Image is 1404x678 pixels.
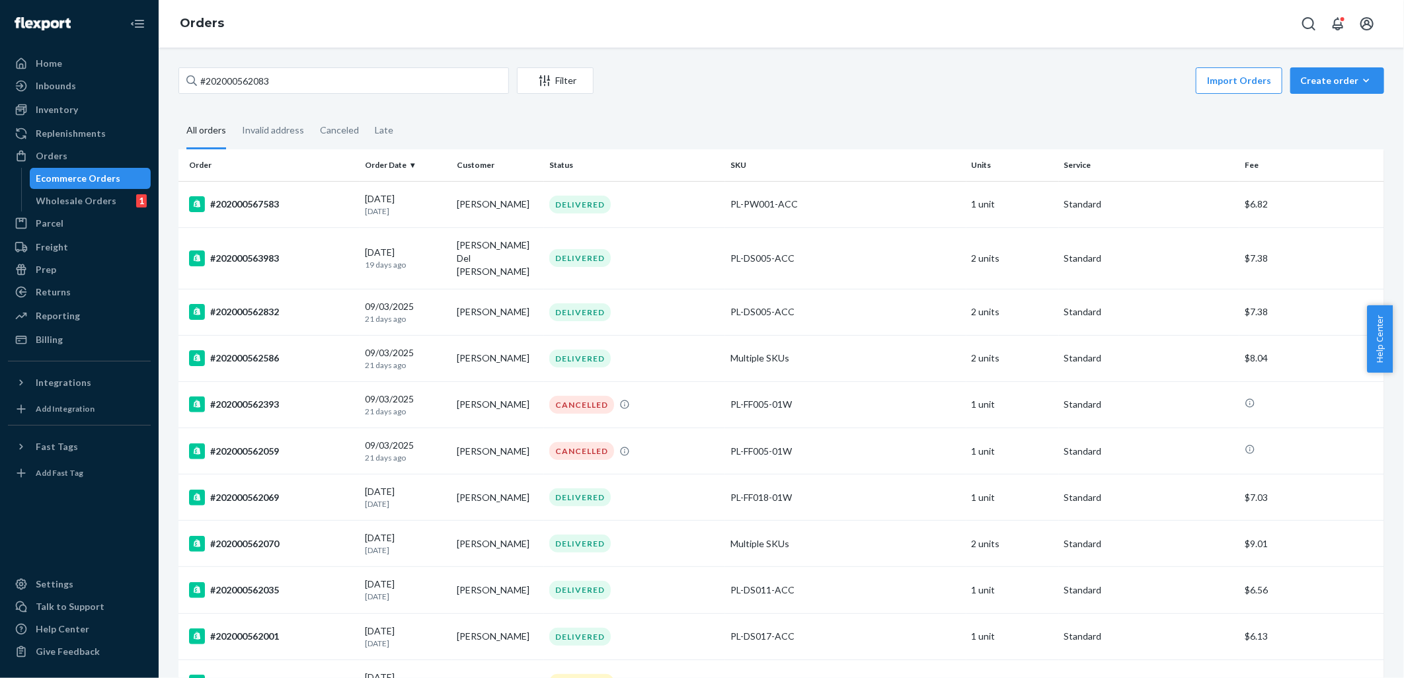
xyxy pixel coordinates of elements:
div: PL-DS011-ACC [730,584,961,597]
div: Prep [36,263,56,276]
div: Billing [36,333,63,346]
div: Home [36,57,62,70]
div: [DATE] [365,624,447,649]
td: [PERSON_NAME] [451,567,544,613]
div: [DATE] [365,485,447,509]
button: Import Orders [1196,67,1282,94]
th: Units [966,149,1059,181]
div: 09/03/2025 [365,439,447,463]
div: DELIVERED [549,350,611,367]
div: DELIVERED [549,303,611,321]
td: Multiple SKUs [725,335,966,381]
td: [PERSON_NAME] [451,181,544,227]
p: Standard [1064,198,1235,211]
td: 2 units [966,227,1059,289]
a: Parcel [8,213,151,234]
div: Canceled [320,113,359,147]
p: [DATE] [365,498,447,509]
button: Filter [517,67,594,94]
p: Standard [1064,445,1235,458]
p: Standard [1064,305,1235,319]
div: #202000562069 [189,490,354,506]
td: 1 unit [966,428,1059,474]
div: Wholesale Orders [36,194,117,207]
div: #202000567583 [189,196,354,212]
td: [PERSON_NAME] [451,428,544,474]
button: Help Center [1367,305,1393,373]
div: 09/03/2025 [365,346,447,371]
div: PL-PW001-ACC [730,198,961,211]
a: Ecommerce Orders [30,168,151,189]
div: #202000562832 [189,304,354,320]
div: Give Feedback [36,645,100,658]
td: 2 units [966,335,1059,381]
th: Status [544,149,725,181]
button: Integrations [8,372,151,393]
div: DELIVERED [549,535,611,552]
div: Reporting [36,309,80,322]
div: DELIVERED [549,628,611,646]
td: [PERSON_NAME] [451,335,544,381]
a: Wholesale Orders1 [30,190,151,211]
div: [DATE] [365,192,447,217]
td: $7.38 [1239,227,1384,289]
td: 1 unit [966,613,1059,659]
p: Standard [1064,537,1235,550]
div: DELIVERED [549,581,611,599]
div: [DATE] [365,531,447,556]
p: 21 days ago [365,313,447,324]
a: Billing [8,329,151,350]
td: [PERSON_NAME] [451,613,544,659]
td: [PERSON_NAME] Del [PERSON_NAME] [451,227,544,289]
p: Standard [1064,491,1235,504]
div: PL-DS005-ACC [730,305,961,319]
td: 2 units [966,521,1059,567]
p: 21 days ago [365,406,447,417]
a: Returns [8,282,151,303]
div: DELIVERED [549,196,611,213]
p: [DATE] [365,206,447,217]
td: [PERSON_NAME] [451,289,544,335]
div: Add Integration [36,403,95,414]
a: Home [8,53,151,74]
a: Settings [8,574,151,595]
div: All orders [186,113,226,149]
a: Inbounds [8,75,151,96]
button: Create order [1290,67,1384,94]
button: Close Navigation [124,11,151,37]
div: #202000563983 [189,250,354,266]
div: #202000562035 [189,582,354,598]
td: 2 units [966,289,1059,335]
div: Settings [36,578,73,591]
a: Inventory [8,99,151,120]
div: Help Center [36,622,89,636]
td: [PERSON_NAME] [451,474,544,521]
a: Orders [8,145,151,167]
th: Order [178,149,360,181]
p: Standard [1064,584,1235,597]
div: Inventory [36,103,78,116]
p: Standard [1064,630,1235,643]
button: Open notifications [1325,11,1351,37]
div: Replenishments [36,127,106,140]
button: Give Feedback [8,641,151,662]
p: Standard [1064,398,1235,411]
div: PL-FF018-01W [730,491,961,504]
div: PL-FF005-01W [730,445,961,458]
div: CANCELLED [549,442,614,460]
div: #202000562070 [189,536,354,552]
div: #202000562586 [189,350,354,366]
div: Ecommerce Orders [36,172,121,185]
div: DELIVERED [549,249,611,267]
button: Fast Tags [8,436,151,457]
div: Create order [1300,74,1374,87]
div: #202000562393 [189,396,354,412]
th: Service [1059,149,1240,181]
td: [PERSON_NAME] [451,381,544,428]
td: 1 unit [966,474,1059,521]
button: Open account menu [1354,11,1380,37]
td: [PERSON_NAME] [451,521,544,567]
div: PL-FF005-01W [730,398,961,411]
div: [DATE] [365,578,447,602]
